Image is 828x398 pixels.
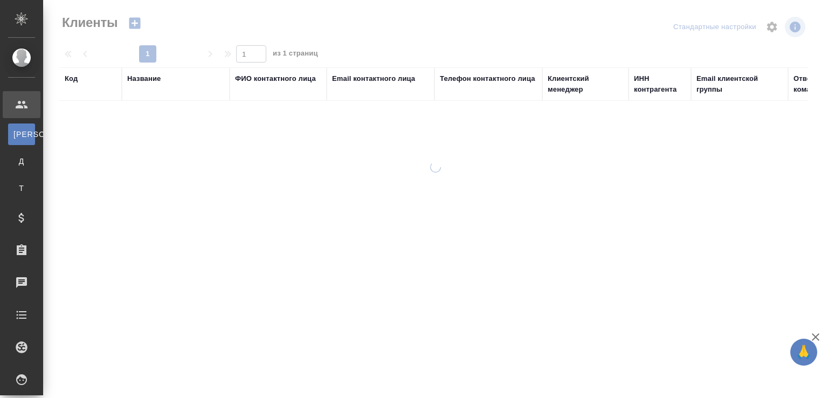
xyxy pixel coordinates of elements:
div: ФИО контактного лица [235,73,316,84]
div: Email контактного лица [332,73,415,84]
span: Т [13,183,30,194]
span: [PERSON_NAME] [13,129,30,140]
div: Телефон контактного лица [440,73,535,84]
div: Название [127,73,161,84]
button: 🙏 [790,339,817,366]
span: Д [13,156,30,167]
div: ИНН контрагента [634,73,686,95]
div: Клиентский менеджер [548,73,623,95]
a: Д [8,150,35,172]
a: [PERSON_NAME] [8,123,35,145]
span: 🙏 [795,341,813,363]
div: Код [65,73,78,84]
a: Т [8,177,35,199]
div: Email клиентской группы [696,73,783,95]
